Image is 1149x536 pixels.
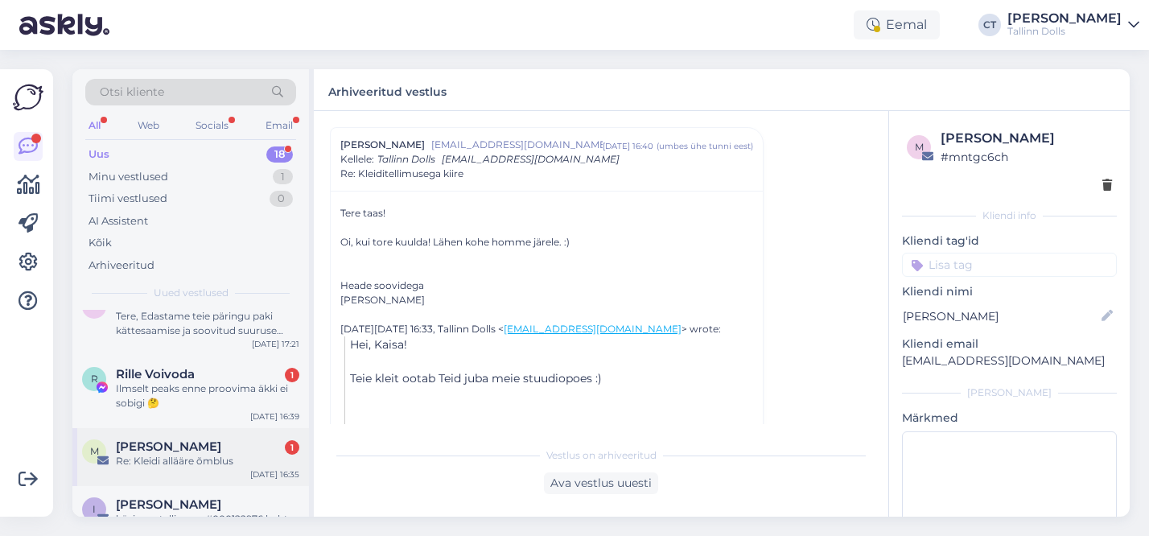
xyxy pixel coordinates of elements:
p: [EMAIL_ADDRESS][DOMAIN_NAME] [902,353,1117,369]
label: Arhiveeritud vestlus [328,79,447,101]
div: Minu vestlused [89,169,168,185]
div: [DATE] 17:21 [252,338,299,350]
input: Lisa tag [902,253,1117,277]
span: M [90,445,99,457]
div: Ilmselt peaks enne proovima äkki ei sobigi 🤔 [116,381,299,410]
div: # mntgc6ch [941,148,1112,166]
div: 1 [273,169,293,185]
div: Web [134,115,163,136]
div: 18 [266,146,293,163]
span: Monika Simm [116,439,221,454]
p: Märkmed [902,410,1117,427]
span: [EMAIL_ADDRESS][DOMAIN_NAME] [442,153,620,165]
div: Oi, kui tore kuulda! Lähen kohe homme järele. :) [340,235,753,249]
div: All [85,115,104,136]
div: [PERSON_NAME] [902,386,1117,400]
div: küsimus tellimuse #000122976 kohta [116,512,299,526]
span: Rille Voivoda [116,367,195,381]
span: Ingrit Järv [116,497,221,512]
a: [PERSON_NAME]Tallinn Dolls [1007,12,1139,38]
div: Socials [192,115,232,136]
div: CT [978,14,1001,36]
span: Tallinn Dolls [377,153,435,165]
div: [PERSON_NAME] [941,129,1112,148]
div: [DATE][DATE] 16:33, Tallinn Dolls < > wrote: [340,322,753,336]
div: [PERSON_NAME] [340,293,753,307]
div: Kõik [89,235,112,251]
div: [DATE] 16:39 [250,410,299,423]
div: Tiimi vestlused [89,191,167,207]
div: 1 [285,368,299,382]
span: Hei, Kaisa! [350,337,407,352]
span: [EMAIL_ADDRESS][DOMAIN_NAME] [431,138,603,152]
div: 1 [285,440,299,455]
div: Uus [89,146,109,163]
div: ( umbes ühe tunni eest ) [657,140,753,152]
div: Kliendi info [902,208,1117,223]
span: Heade soovidega, [350,422,449,436]
div: AI Assistent [89,213,148,229]
img: Askly Logo [13,82,43,113]
p: Kliendi nimi [902,283,1117,300]
div: Heade soovidega [340,278,753,293]
div: 0 [270,191,293,207]
span: R [91,373,98,385]
input: Lisa nimi [903,307,1098,325]
div: Tere taas! [340,206,753,221]
div: Email [262,115,296,136]
div: Eemal [854,10,940,39]
span: Re: Kleiditellimusega kiire [340,167,463,181]
span: Kellele : [340,153,374,165]
div: Re: Kleidi allääre õmblus [116,454,299,468]
div: Tallinn Dolls [1007,25,1122,38]
a: [EMAIL_ADDRESS][DOMAIN_NAME] [504,323,682,335]
span: Vestlus on arhiveeritud [546,448,657,463]
span: Uued vestlused [154,286,229,300]
div: [DATE] 16:40 [603,140,653,152]
p: Kliendi tag'id [902,233,1117,249]
span: I [93,503,96,515]
div: Arhiveeritud [89,258,154,274]
span: [PERSON_NAME] [340,138,425,152]
span: Otsi kliente [100,84,164,101]
p: Kliendi email [902,336,1117,353]
div: Ava vestlus uuesti [544,472,658,494]
div: Tere, Edastame teie päringu paki kättesaamise ja soovitud suuruse kohta kolleegile, kes tegeleb t... [116,309,299,338]
span: Teie kleit ootab Teid juba meie stuudiopoes :) [350,371,602,386]
div: [DATE] 16:35 [250,468,299,480]
div: [PERSON_NAME] [1007,12,1122,25]
span: m [915,141,924,153]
